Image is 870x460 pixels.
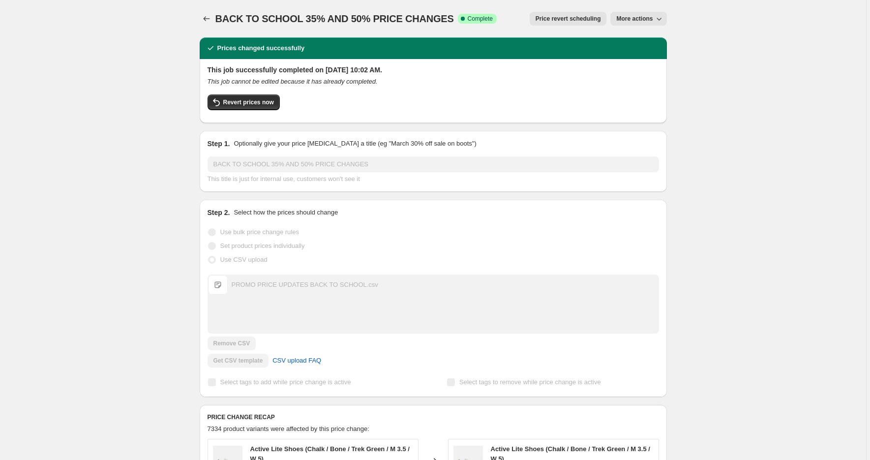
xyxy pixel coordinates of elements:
[208,78,378,85] i: This job cannot be edited because it has already completed.
[536,15,601,23] span: Price revert scheduling
[272,356,321,366] span: CSV upload FAQ
[208,139,230,149] h2: Step 1.
[208,156,659,172] input: 30% off holiday sale
[234,208,338,217] p: Select how the prices should change
[232,280,378,290] div: PROMO PRICE UPDATES BACK TO SCHOOL.csv
[208,94,280,110] button: Revert prices now
[459,378,601,386] span: Select tags to remove while price change is active
[208,413,659,421] h6: PRICE CHANGE RECAP
[468,15,493,23] span: Complete
[200,12,213,26] button: Price change jobs
[616,15,653,23] span: More actions
[610,12,666,26] button: More actions
[208,208,230,217] h2: Step 2.
[220,242,305,249] span: Set product prices individually
[234,139,476,149] p: Optionally give your price [MEDICAL_DATA] a title (eg "March 30% off sale on boots")
[223,98,274,106] span: Revert prices now
[208,175,360,183] span: This title is just for internal use, customers won't see it
[220,256,268,263] span: Use CSV upload
[267,353,327,368] a: CSV upload FAQ
[217,43,305,53] h2: Prices changed successfully
[215,13,454,24] span: BACK TO SCHOOL 35% AND 50% PRICE CHANGES
[220,228,299,236] span: Use bulk price change rules
[530,12,607,26] button: Price revert scheduling
[208,425,369,432] span: 7334 product variants were affected by this price change:
[220,378,351,386] span: Select tags to add while price change is active
[208,65,659,75] h2: This job successfully completed on [DATE] 10:02 AM.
